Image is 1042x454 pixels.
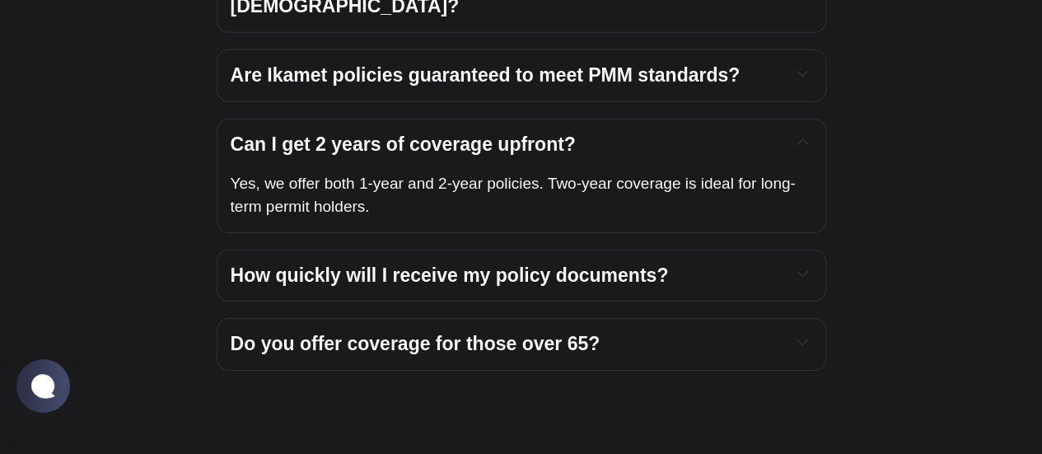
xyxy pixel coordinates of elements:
[231,333,600,354] strong: Do you offer coverage for those over 65?
[231,133,576,155] strong: Can I get 2 years of coverage upfront?
[793,133,812,152] button: Expand toggle to read content
[793,264,812,283] button: Expand toggle to read content
[231,64,741,86] strong: Are Ikamet policies guaranteed to meet PMM standards?
[231,264,669,286] strong: How quickly will I receive my policy documents?
[793,63,812,83] button: Expand toggle to read content
[231,175,796,216] span: Yes, we offer both 1-year and 2-year policies. Two-year coverage is ideal for long-term permit ho...
[793,332,812,352] button: Expand toggle to read content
